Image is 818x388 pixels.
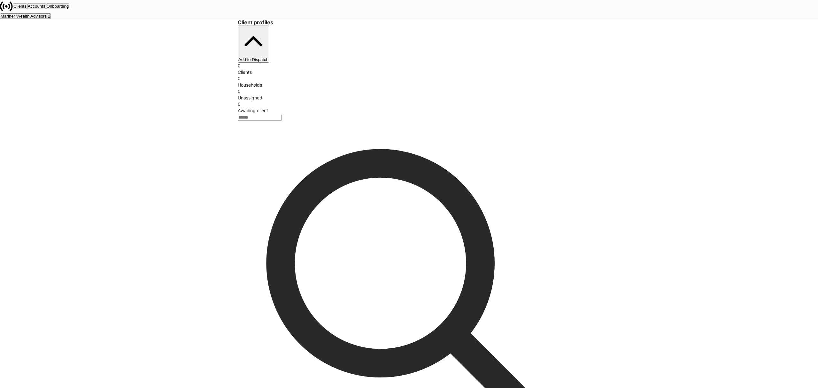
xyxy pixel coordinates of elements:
div: Clients [238,69,580,75]
button: Clients [13,4,27,9]
div: 0Unassigned [238,88,580,101]
div: 0 [238,101,580,107]
div: Unassigned [238,95,580,101]
button: Add to Dispatch [238,26,269,63]
div: Add to Dispatch [238,26,268,62]
div: Awaiting client [238,107,580,114]
div: Clients [13,4,27,8]
div: Mariner Wealth Advisors 2 [1,14,50,18]
button: Accounts [27,4,46,9]
div: 0 [238,63,580,69]
h3: Client profiles [238,19,580,26]
div: Accounts [28,4,45,8]
div: 0 [238,75,580,82]
button: Onboarding [46,4,70,9]
div: 0Awaiting client [238,101,580,114]
div: Onboarding [47,4,69,8]
div: 0 [238,88,580,95]
div: Households [238,82,580,88]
